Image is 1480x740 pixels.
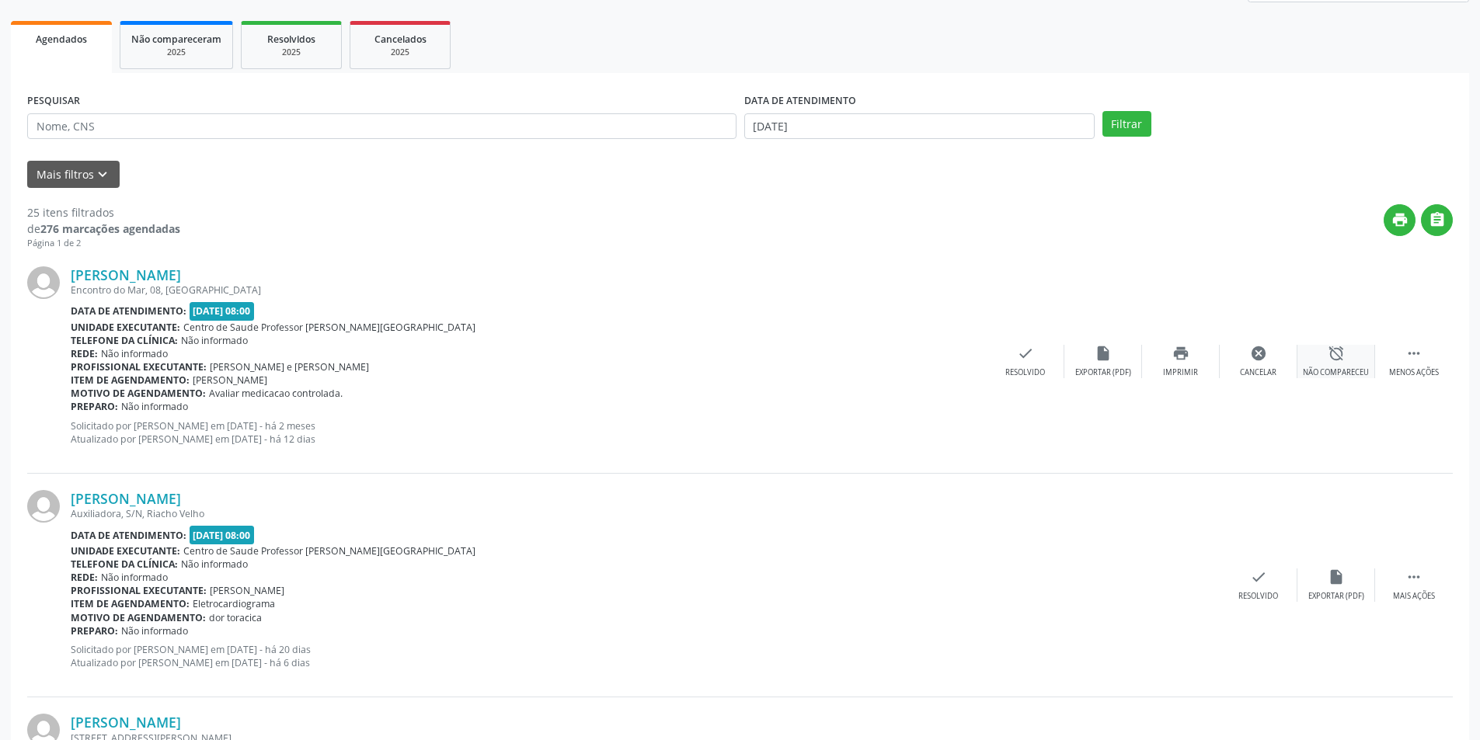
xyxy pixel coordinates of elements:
[71,597,190,610] b: Item de agendamento:
[1163,367,1198,378] div: Imprimir
[1005,367,1045,378] div: Resolvido
[1328,345,1345,362] i: alarm_off
[71,283,987,297] div: Encontro do Mar, 08, [GEOGRAPHIC_DATA]
[183,544,475,558] span: Centro de Saude Professor [PERSON_NAME][GEOGRAPHIC_DATA]
[71,611,206,624] b: Motivo de agendamento:
[71,347,98,360] b: Rede:
[1421,204,1453,236] button: 
[71,643,1220,669] p: Solicitado por [PERSON_NAME] em [DATE] - há 20 dias Atualizado por [PERSON_NAME] em [DATE] - há 6...
[193,373,267,387] span: [PERSON_NAME]
[71,266,181,283] a: [PERSON_NAME]
[101,571,168,584] span: Não informado
[27,204,180,221] div: 25 itens filtrados
[71,304,186,318] b: Data de atendimento:
[1238,591,1278,602] div: Resolvido
[209,611,262,624] span: dor toracica
[71,334,178,347] b: Telefone da clínica:
[27,266,60,299] img: img
[1240,367,1276,378] div: Cancelar
[1391,211,1409,228] i: print
[209,387,343,400] span: Avaliar medicacao controlada.
[183,321,475,334] span: Centro de Saude Professor [PERSON_NAME][GEOGRAPHIC_DATA]
[210,360,369,373] span: [PERSON_NAME] e [PERSON_NAME]
[71,529,186,542] b: Data de atendimento:
[181,558,248,571] span: Não informado
[1303,367,1369,378] div: Não compareceu
[1384,204,1416,236] button: print
[210,584,284,597] span: [PERSON_NAME]
[71,360,207,373] b: Profissional executante:
[1405,345,1423,362] i: 
[27,237,180,250] div: Página 1 de 2
[361,47,439,58] div: 2025
[1429,211,1446,228] i: 
[27,490,60,523] img: img
[190,302,255,320] span: [DATE] 08:00
[27,161,120,188] button: Mais filtroskeyboard_arrow_down
[71,373,190,387] b: Item de agendamento:
[1405,568,1423,585] i: 
[71,584,207,597] b: Profissional executante:
[71,400,118,413] b: Preparo:
[1393,591,1435,602] div: Mais ações
[131,47,221,58] div: 2025
[1250,345,1267,362] i: cancel
[27,113,737,140] input: Nome, CNS
[71,624,118,638] b: Preparo:
[1075,367,1131,378] div: Exportar (PDF)
[40,221,180,236] strong: 276 marcações agendadas
[71,714,181,731] a: [PERSON_NAME]
[190,526,255,544] span: [DATE] 08:00
[121,624,188,638] span: Não informado
[252,47,330,58] div: 2025
[71,490,181,507] a: [PERSON_NAME]
[121,400,188,413] span: Não informado
[1102,111,1151,137] button: Filtrar
[71,544,180,558] b: Unidade executante:
[101,347,168,360] span: Não informado
[1017,345,1034,362] i: check
[1172,345,1189,362] i: print
[94,166,111,183] i: keyboard_arrow_down
[1250,568,1267,585] i: check
[71,387,206,400] b: Motivo de agendamento:
[71,571,98,584] b: Rede:
[27,221,180,237] div: de
[71,419,987,446] p: Solicitado por [PERSON_NAME] em [DATE] - há 2 meses Atualizado por [PERSON_NAME] em [DATE] - há 1...
[267,33,315,46] span: Resolvidos
[1389,367,1439,378] div: Menos ações
[193,597,275,610] span: Eletrocardiograma
[181,334,248,347] span: Não informado
[374,33,427,46] span: Cancelados
[744,113,1095,140] input: Selecione um intervalo
[1328,568,1345,585] i: insert_drive_file
[71,321,180,334] b: Unidade executante:
[71,507,1220,520] div: Auxiliadora, S/N, Riacho Velho
[71,558,178,571] b: Telefone da clínica:
[1095,345,1112,362] i: insert_drive_file
[1308,591,1364,602] div: Exportar (PDF)
[36,33,87,46] span: Agendados
[27,89,80,113] label: PESQUISAR
[744,89,856,113] label: DATA DE ATENDIMENTO
[131,33,221,46] span: Não compareceram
